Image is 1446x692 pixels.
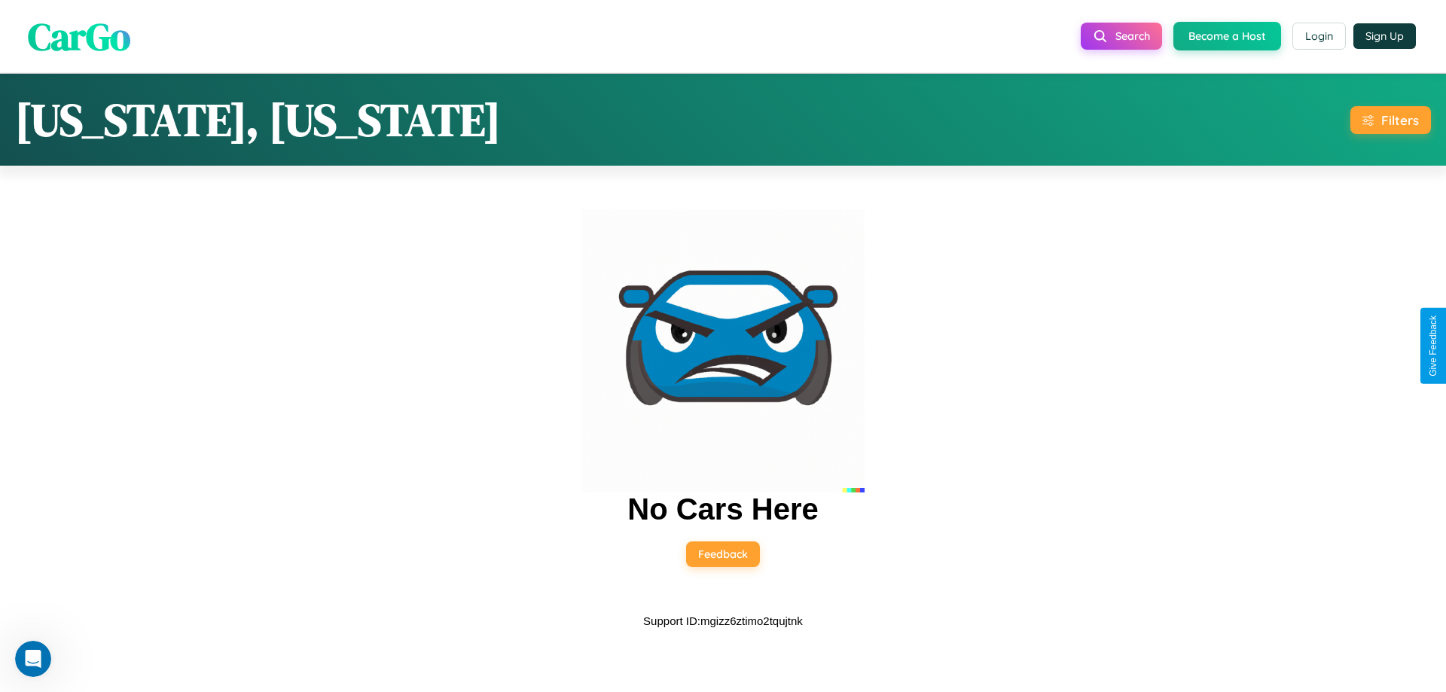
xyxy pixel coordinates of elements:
[1292,23,1346,50] button: Login
[15,89,501,151] h1: [US_STATE], [US_STATE]
[686,541,760,567] button: Feedback
[1428,316,1438,376] div: Give Feedback
[581,209,865,492] img: car
[627,492,818,526] h2: No Cars Here
[1173,22,1281,50] button: Become a Host
[1353,23,1416,49] button: Sign Up
[28,10,130,62] span: CarGo
[15,641,51,677] iframe: Intercom live chat
[1381,112,1419,128] div: Filters
[1350,106,1431,134] button: Filters
[1081,23,1162,50] button: Search
[1115,29,1150,43] span: Search
[643,611,803,631] p: Support ID: mgizz6ztimo2tqujtnk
